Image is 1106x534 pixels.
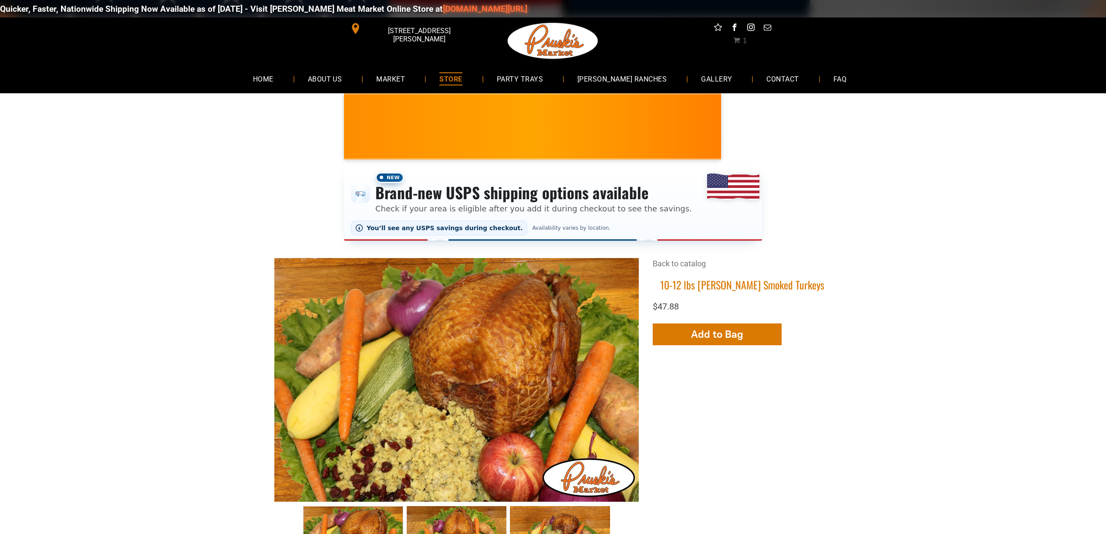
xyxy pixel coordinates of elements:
[363,67,418,90] a: MARKET
[745,22,757,35] a: instagram
[439,4,523,14] a: [DOMAIN_NAME][URL]
[653,323,782,345] button: Add to Bag
[653,301,679,312] span: $47.88
[762,22,773,35] a: email
[240,67,287,90] a: HOME
[484,67,556,90] a: PARTY TRAYS
[426,67,475,90] a: STORE
[344,22,477,35] a: [STREET_ADDRESS][PERSON_NAME]
[653,259,706,268] a: Back to catalog
[367,224,523,231] span: You’ll see any USPS savings during checkout.
[688,67,745,90] a: GALLERY
[375,183,692,202] h3: Brand-new USPS shipping options available
[531,225,612,231] span: Availability varies by location.
[375,203,692,214] p: Check if your area is eligible after you add it during checkout to see the savings.
[712,22,724,35] a: Social network
[564,67,680,90] a: [PERSON_NAME] RANCHES
[375,172,404,183] span: New
[729,22,740,35] a: facebook
[742,37,747,45] span: 1
[363,22,475,48] span: [STREET_ADDRESS][PERSON_NAME]
[753,67,812,90] a: CONTACT
[274,258,639,501] img: 10-12 lbs Pruski's Smoked Turkeys
[691,328,743,340] span: Add to Bag
[653,258,832,278] div: Breadcrumbs
[820,67,860,90] a: FAQ
[295,67,355,90] a: ABOUT US
[344,167,762,241] div: Shipping options announcement
[715,133,887,146] span: [PERSON_NAME] MARKET
[653,278,832,292] h1: 10-12 lbs [PERSON_NAME] Smoked Turkeys
[506,17,600,65] img: Pruski-s+Market+HQ+Logo2-1920w.png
